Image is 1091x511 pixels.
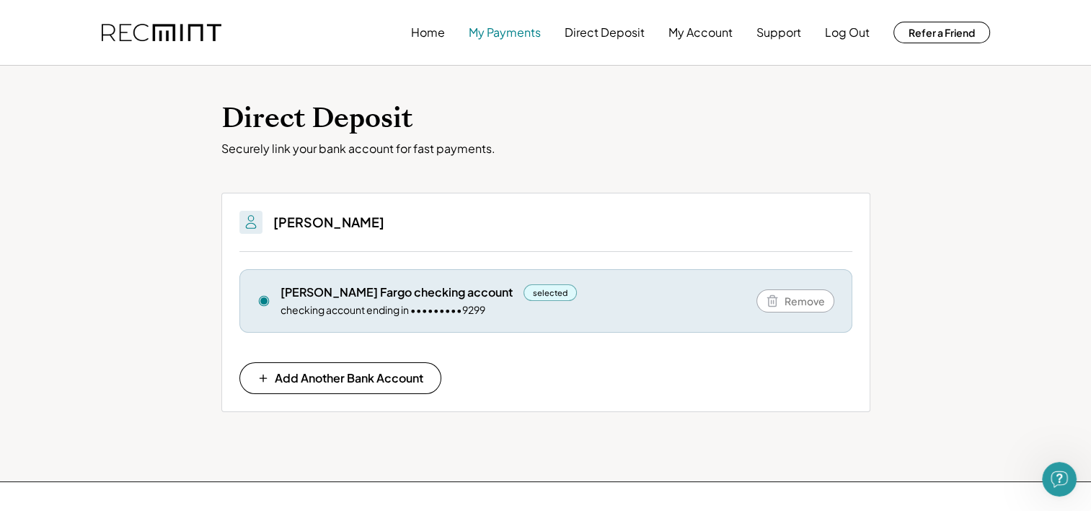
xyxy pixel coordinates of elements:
[12,370,276,395] textarea: Message…
[92,401,103,412] button: Start recording
[275,372,423,384] span: Add Another Bank Account
[221,141,870,157] div: Securely link your bank account for fast payments.
[41,8,64,31] img: Profile image for Daniel
[23,92,225,219] div: Arun, it's [PERSON_NAME] from RECmint(solar incentives). I’m reaching out because you have SREC p...
[785,296,825,306] span: Remove
[221,102,870,136] h1: Direct Deposit
[102,24,221,42] img: recmint-logotype%403x.png
[281,284,513,300] div: [PERSON_NAME] Fargo checking account
[281,303,485,318] div: checking account ending in •••••••••9299
[12,83,237,227] div: Arun, it's [PERSON_NAME] from RECmint(solar incentives). I’m reaching out because you have SREC p...
[9,6,37,33] button: go back
[45,401,57,412] button: Gif picker
[825,18,870,47] button: Log Out
[1042,462,1077,497] iframe: Intercom live chat
[239,362,441,394] button: Add Another Bank Account
[69,401,80,412] button: Upload attachment
[23,163,213,189] a: [EMAIL_ADDRESS][DOMAIN_NAME]
[469,18,541,47] button: My Payments
[70,18,133,32] p: Active [DATE]
[253,6,279,32] div: Close
[565,18,645,47] button: Direct Deposit
[12,83,277,253] div: Daniel says…
[70,7,164,18] h1: [PERSON_NAME]
[273,214,384,230] h3: [PERSON_NAME]
[668,18,733,47] button: My Account
[756,289,834,313] button: Remove
[756,18,801,47] button: Support
[63,262,265,290] div: I have updated my account with the requested information
[23,230,139,239] div: [PERSON_NAME] • 4m ago
[247,395,270,418] button: Send a message…
[52,253,277,299] div: I have updated my account with the requested information
[524,284,578,301] div: selected
[226,6,253,33] button: Home
[12,253,277,316] div: Arun says…
[242,214,260,231] img: People.svg
[22,401,34,412] button: Emoji picker
[411,18,445,47] button: Home
[893,22,990,43] button: Refer a Friend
